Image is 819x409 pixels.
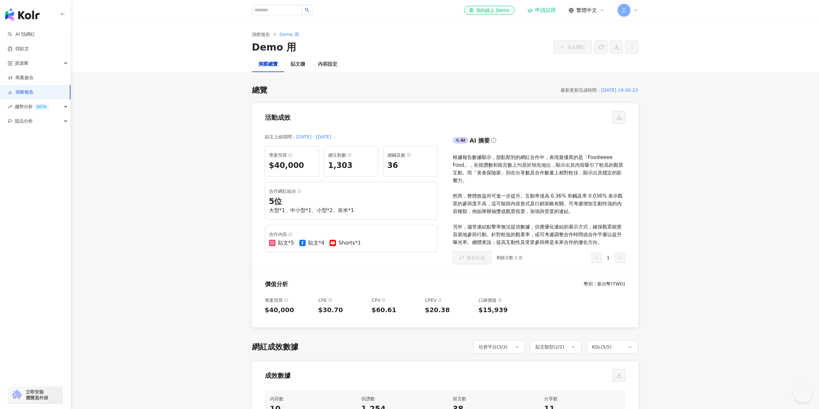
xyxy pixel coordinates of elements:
[453,135,625,148] div: AIAI 摘要
[576,7,597,14] span: 繁體中文
[265,296,313,304] div: 專案預算
[8,386,62,404] a: chrome extension立即安裝 瀏覽器外掛
[793,383,813,403] iframe: Help Scout Beacon - Open
[305,8,309,12] span: search
[601,86,638,94] div: [DATE] 19:30:23
[591,253,625,263] div: 1
[15,114,33,128] span: 競品分析
[535,343,564,351] div: 貼文類型 ( 2 / 2 )
[8,89,33,96] a: 洞察報告
[270,395,346,403] div: 內容數
[15,56,28,70] span: 資源庫
[252,342,298,353] div: 網紅成效數據
[387,160,433,171] div: 36
[479,343,508,351] div: 社群平台 ( 3 / 3 )
[265,133,296,141] div: 貼文上線期間 ：
[8,31,35,38] a: searchAI 找網紅
[269,187,433,195] div: 合作網紅組合
[10,390,23,400] img: chrome extension
[479,296,527,304] div: 口碑價值
[425,305,473,314] div: $20.38
[453,395,529,403] div: 留言數
[527,7,556,14] a: 申請試用
[258,60,278,68] div: 洞察總覽
[328,160,374,171] div: 1,303
[296,133,331,141] div: [DATE] - [DATE]
[26,389,48,401] span: 立即安裝 瀏覽器外掛
[497,255,523,261] div: 剩餘次數 2 次
[464,6,514,15] a: 預約線上 Demo
[265,113,291,122] div: 活動成效
[592,343,612,351] div: KOL ( 5 / 5 )
[425,296,473,304] div: CPEV
[584,281,625,287] div: 幣別 ： 新台幣 ( TWD )
[318,60,337,68] div: 內容設定
[453,153,625,246] div: 根據報告數據顯示，甜點類別的網紅合作中，表現最優異的是「Foodieeee Food」，在按讚數和留言數上均居於領先地位，顯示出其內容吸引了較高的觀眾互動。而「美食探險家」則在分享數及合作數量上...
[251,31,271,38] a: 洞察報告
[479,305,527,314] div: $15,939
[265,305,313,314] div: $40,000
[8,105,12,109] span: rise
[280,32,299,37] span: Demo 用
[339,239,361,246] div: Shorts*1
[8,46,29,52] a: 找貼文
[361,395,437,403] div: 按讚數
[269,230,433,238] div: 合作內容
[269,196,433,207] div: 5 位
[252,41,296,54] div: Demo 用
[252,85,267,96] div: 總覽
[372,296,420,304] div: CPV
[561,86,601,94] div: 最新更新完成時間 ：
[15,99,49,114] span: 趨勢分析
[291,60,305,68] div: 貼文牆
[387,151,433,159] div: 總觸及數
[470,136,490,144] div: AI 摘要
[8,75,33,81] a: 商案媒合
[265,371,291,380] div: 成效數據
[544,395,620,403] div: 分享數
[269,160,315,171] div: $40,000
[34,104,49,110] div: BETA
[453,137,468,144] div: AI
[318,305,367,314] div: $30.70
[318,296,367,304] div: CPE
[372,305,420,314] div: $60.61
[5,8,40,21] img: logo
[553,41,592,53] button: 加入網紅
[469,7,509,14] div: 預約線上 Demo
[453,251,491,264] button: 重新生成
[269,207,433,214] div: 大型*1、中小型*1、小型*2、奈米*1
[328,151,374,159] div: 總互動數
[269,151,315,159] div: 專案預算
[622,7,626,14] span: 工
[265,280,288,288] div: 價值分析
